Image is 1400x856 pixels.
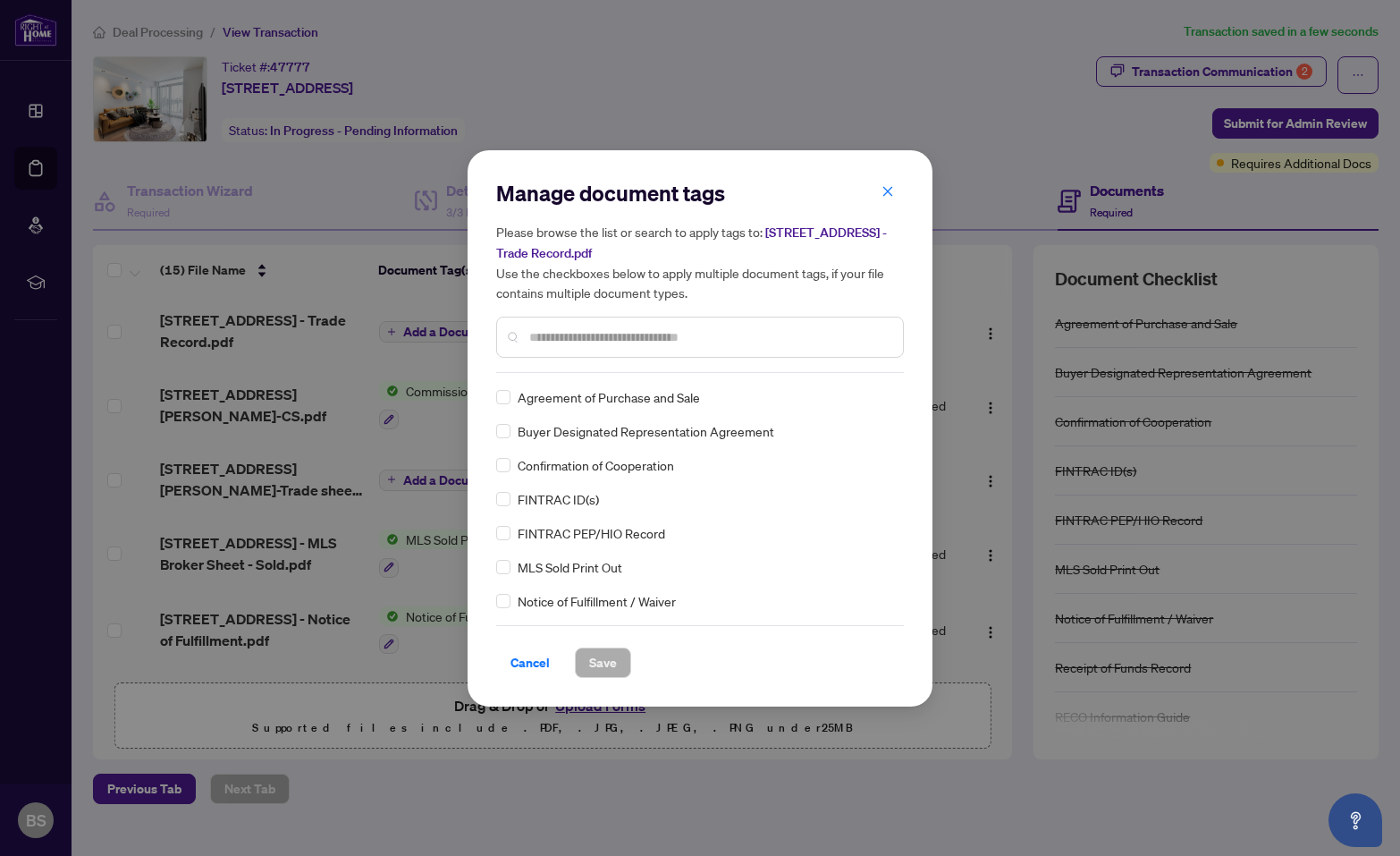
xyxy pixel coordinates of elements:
[881,185,894,198] span: close
[496,648,564,678] button: Cancel
[518,523,665,543] span: FINTRAC PEP/HIO Record
[518,421,774,441] span: Buyer Designated Representation Agreement
[518,591,676,611] span: Notice of Fulfillment / Waiver
[1328,793,1382,847] button: Open asap
[518,557,622,577] span: MLS Sold Print Out
[518,387,700,407] span: Agreement of Purchase and Sale
[496,225,887,261] span: [STREET_ADDRESS] - Trade Record.pdf
[575,648,631,678] button: Save
[496,222,904,302] h5: Please browse the list or search to apply tags to: Use the checkboxes below to apply multiple doc...
[496,179,904,208] h2: Manage document tags
[510,648,550,677] span: Cancel
[518,455,674,475] span: Confirmation of Cooperation
[518,489,599,509] span: FINTRAC ID(s)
